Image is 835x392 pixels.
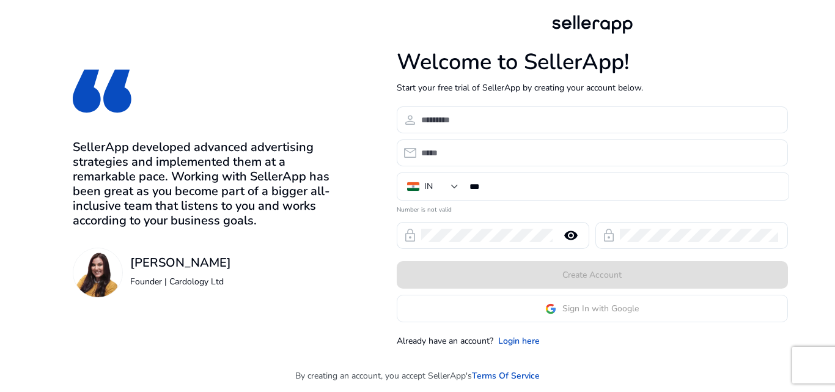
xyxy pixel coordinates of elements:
[472,369,540,382] a: Terms Of Service
[397,202,788,215] mat-error: Number is not valid
[403,228,417,243] span: lock
[424,180,433,193] div: IN
[397,81,788,94] p: Start your free trial of SellerApp by creating your account below.
[556,228,586,243] mat-icon: remove_red_eye
[498,335,540,347] a: Login here
[130,256,231,270] h3: [PERSON_NAME]
[130,275,231,288] p: Founder | Cardology Ltd
[403,146,417,160] span: email
[601,228,616,243] span: lock
[397,49,788,75] h1: Welcome to SellerApp!
[73,140,334,228] h3: SellerApp developed advanced advertising strategies and implemented them at a remarkable pace. Wo...
[397,335,493,347] p: Already have an account?
[403,113,417,127] span: person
